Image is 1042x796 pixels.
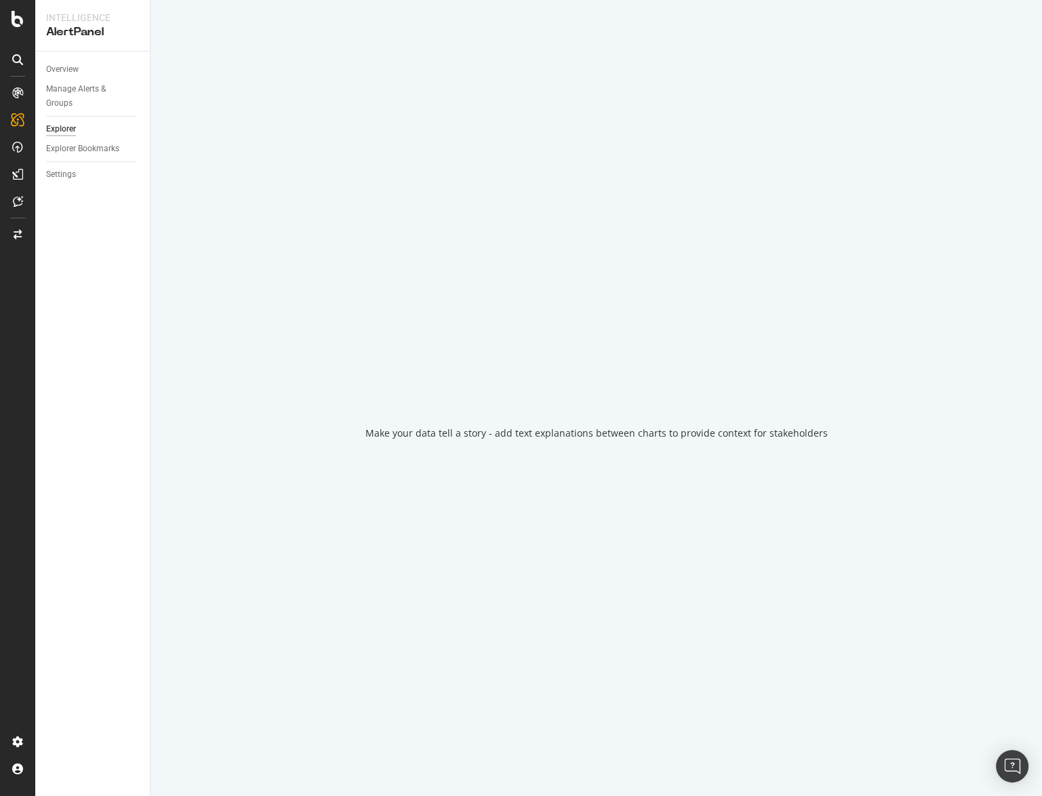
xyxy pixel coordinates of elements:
[46,82,140,111] a: Manage Alerts & Groups
[46,167,140,182] a: Settings
[46,24,139,40] div: AlertPanel
[46,62,79,77] div: Overview
[365,426,828,440] div: Make your data tell a story - add text explanations between charts to provide context for stakeho...
[46,62,140,77] a: Overview
[46,82,127,111] div: Manage Alerts & Groups
[46,142,140,156] a: Explorer Bookmarks
[46,11,139,24] div: Intelligence
[46,167,76,182] div: Settings
[46,142,119,156] div: Explorer Bookmarks
[996,750,1028,782] div: Open Intercom Messenger
[46,122,140,136] a: Explorer
[46,122,76,136] div: Explorer
[548,356,645,405] div: animation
